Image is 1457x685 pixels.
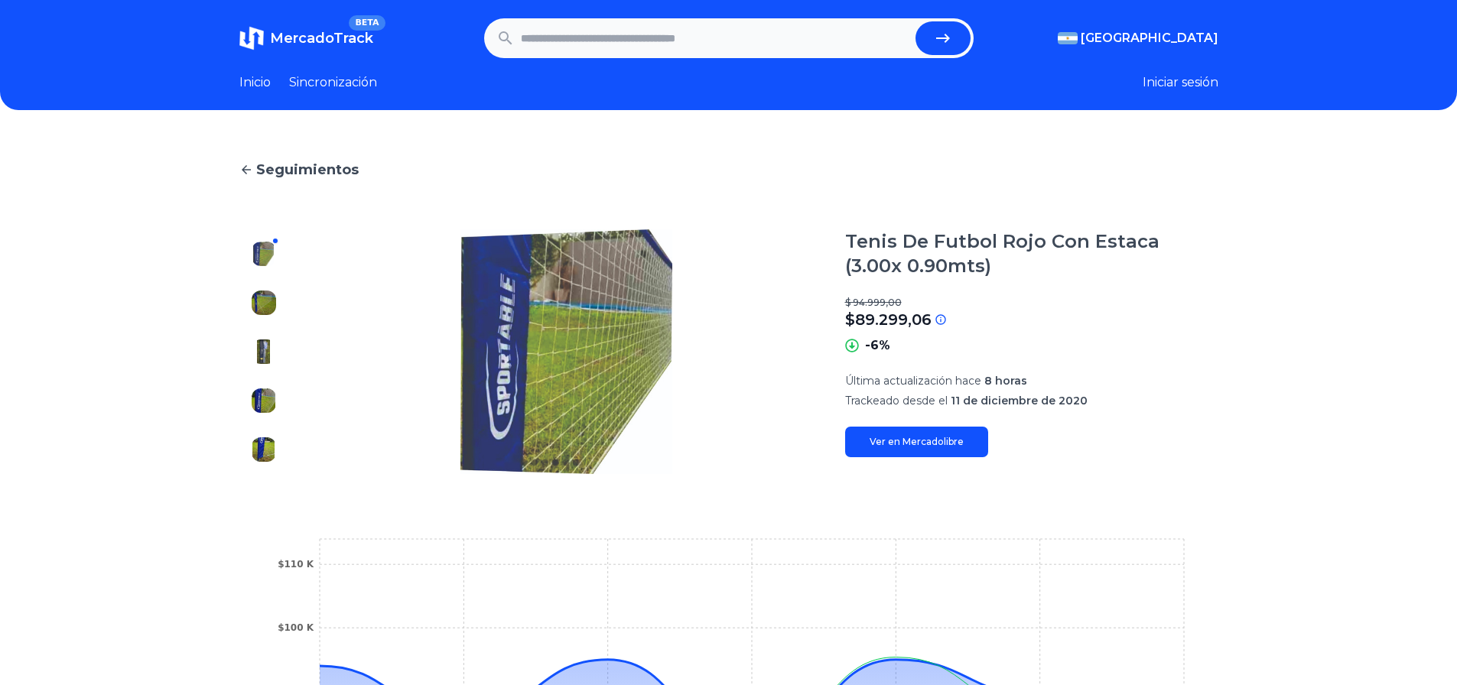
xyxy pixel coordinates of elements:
img: MercadoTrack [239,26,264,50]
font: MercadoTrack [270,30,373,47]
font: Sincronización [289,75,377,89]
font: Trackeado desde el [845,394,948,407]
a: Seguimientos [239,159,1218,180]
font: Inicio [239,75,271,89]
font: Ver en Mercadolibre [870,436,964,447]
img: Tenis De Futbol Rojo Con Estaca (3.00x 0.90mts) [252,291,276,315]
font: 8 horas [984,374,1027,388]
tspan: $110 K [278,559,314,570]
a: Ver en Mercadolibre [845,427,988,457]
img: Tenis De Futbol Rojo Con Estaca (3.00x 0.90mts) [319,229,815,474]
font: Tenis De Futbol Rojo Con Estaca (3.00x 0.90mts) [845,230,1159,277]
a: Inicio [239,73,271,92]
img: Argentina [1058,32,1078,44]
img: Tenis De Futbol Rojo Con Estaca (3.00x 0.90mts) [252,388,276,413]
font: -6% [865,338,890,352]
button: Iniciar sesión [1143,73,1218,92]
button: [GEOGRAPHIC_DATA] [1058,29,1218,47]
font: 11 de diciembre de 2020 [951,394,1088,407]
font: [GEOGRAPHIC_DATA] [1081,31,1218,45]
img: Tenis De Futbol Rojo Con Estaca (3.00x 0.90mts) [252,437,276,462]
font: BETA [355,18,379,28]
font: Última actualización hace [845,374,981,388]
font: $ 94.999,00 [845,297,902,308]
img: Tenis De Futbol Rojo Con Estaca (3.00x 0.90mts) [252,339,276,364]
font: Iniciar sesión [1143,75,1218,89]
a: MercadoTrackBETA [239,26,373,50]
font: $89.299,06 [845,310,932,329]
tspan: $100 K [278,622,314,633]
font: Seguimientos [256,161,359,178]
img: Tenis De Futbol Rojo Con Estaca (3.00x 0.90mts) [252,242,276,266]
a: Sincronización [289,73,377,92]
